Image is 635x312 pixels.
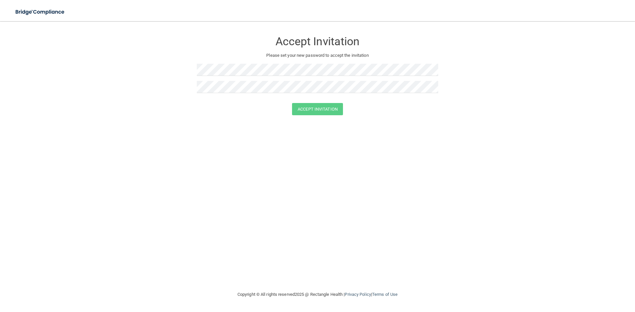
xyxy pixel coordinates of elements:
button: Accept Invitation [292,103,343,115]
p: Please set your new password to accept the invitation [202,52,433,59]
a: Privacy Policy [345,292,371,297]
a: Terms of Use [372,292,398,297]
h3: Accept Invitation [197,35,438,48]
img: bridge_compliance_login_screen.278c3ca4.svg [10,5,71,19]
div: Copyright © All rights reserved 2025 @ Rectangle Health | | [197,284,438,305]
